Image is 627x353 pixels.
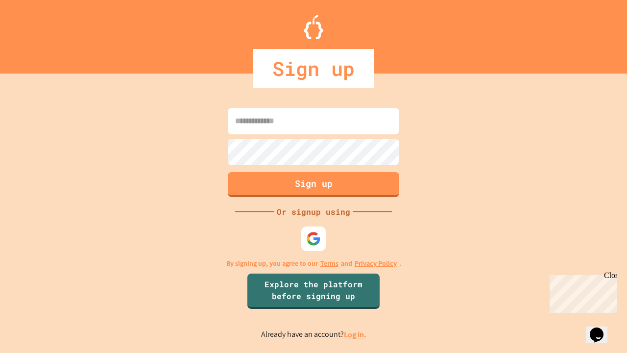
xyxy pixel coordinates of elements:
[355,258,397,269] a: Privacy Policy
[586,314,617,343] iframe: chat widget
[344,329,366,340] a: Log in.
[228,172,399,197] button: Sign up
[274,206,353,218] div: Or signup using
[261,328,366,341] p: Already have an account?
[253,49,374,88] div: Sign up
[306,231,321,246] img: google-icon.svg
[546,271,617,313] iframe: chat widget
[320,258,338,269] a: Terms
[4,4,68,62] div: Chat with us now!Close
[304,15,323,39] img: Logo.svg
[247,274,380,309] a: Explore the platform before signing up
[226,258,401,269] p: By signing up, you agree to our and .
